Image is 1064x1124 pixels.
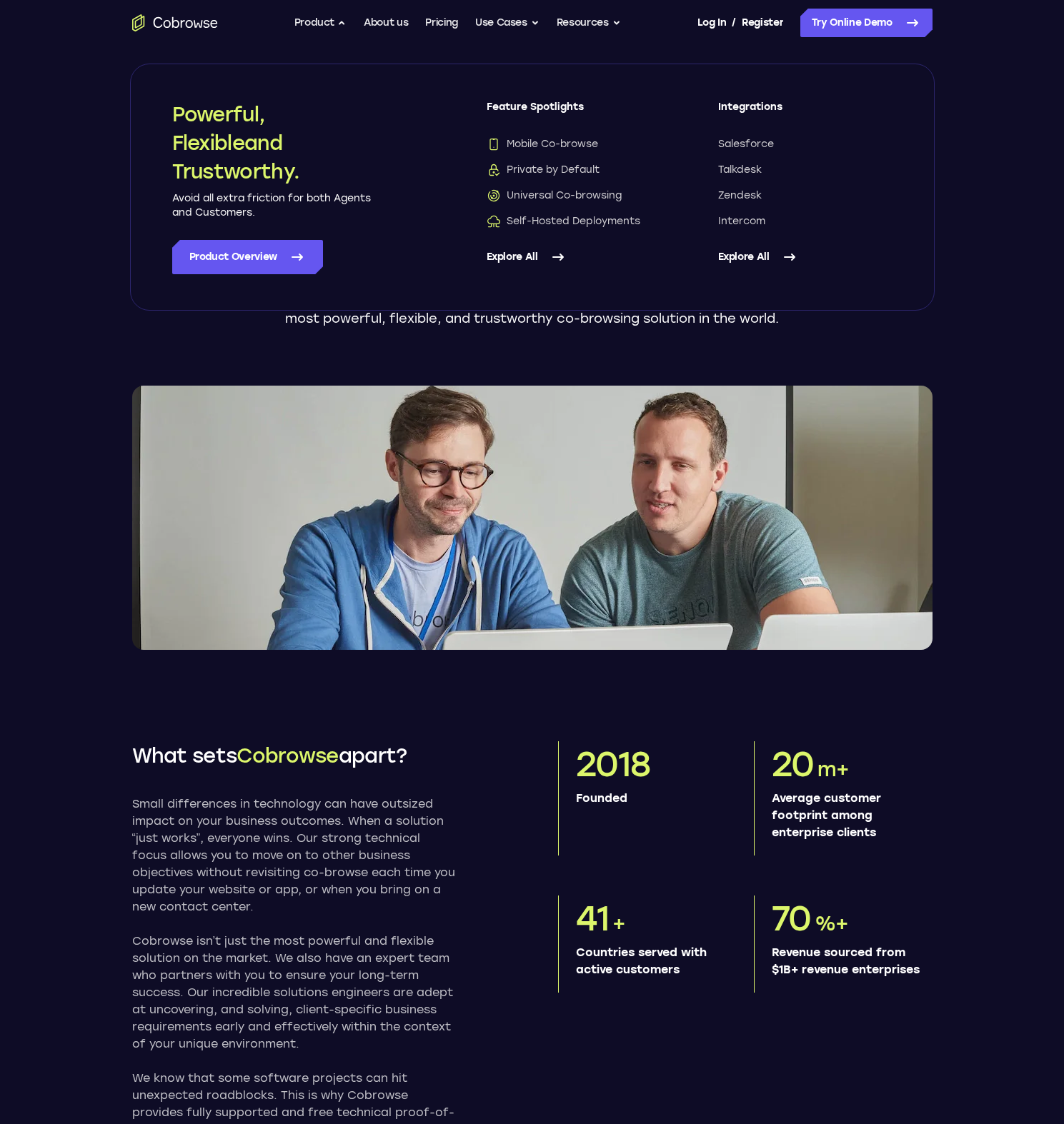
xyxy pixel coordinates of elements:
a: Register [742,9,783,37]
a: Go to the home page [132,14,218,31]
p: Avoid all extra friction for both Agents and Customers. [172,191,372,220]
p: Cobrowse isn’t just the most powerful and flexible solution on the market. We also have an expert... [132,933,455,1053]
span: 2018 [576,743,650,785]
a: Explore All [718,240,893,274]
span: Private by Default [487,163,600,177]
span: Self-Hosted Deployments [487,214,640,229]
a: Pricing [425,9,458,37]
button: Use Cases [475,9,540,37]
span: Cobrowse [237,743,338,768]
p: Founded [576,790,725,807]
a: Try Online Demo [800,9,933,37]
span: 41 [576,898,610,939]
button: Product [294,9,347,37]
a: Intercom [718,214,893,229]
button: Resources [557,9,621,37]
a: Talkdesk [718,163,893,177]
a: Log In [697,9,726,37]
span: / [732,14,736,31]
img: Private by Default [487,163,501,177]
span: Intercom [718,214,765,229]
p: Average customer footprint among enterprise clients [772,790,921,841]
a: Salesforce [718,137,893,151]
img: Two Cobrowse software developers, João and Ross, working on their computers [132,386,933,650]
p: Revenue sourced from $1B+ revenue enterprises [772,944,921,978]
span: Zendesk [718,189,762,203]
a: Zendesk [718,189,893,203]
a: Explore All [487,240,661,274]
a: Mobile Co-browseMobile Co-browse [487,137,661,151]
img: Universal Co-browsing [487,189,501,203]
h2: Powerful, Flexible and Trustworthy. [172,100,372,186]
span: Salesforce [718,137,774,151]
span: %+ [815,911,849,935]
a: About us [364,9,408,37]
span: 70 [772,898,812,939]
span: 20 [772,743,815,785]
img: Mobile Co-browse [487,137,501,151]
a: Self-Hosted DeploymentsSelf-Hosted Deployments [487,214,661,229]
a: Universal Co-browsingUniversal Co-browsing [487,189,661,203]
p: Countries served with active customers [576,944,725,978]
a: Private by DefaultPrivate by Default [487,163,661,177]
span: Feature Spotlights [487,100,661,126]
span: m+ [817,757,850,781]
span: Talkdesk [718,163,762,177]
h2: What sets apart? [132,741,455,770]
span: Mobile Co-browse [487,137,598,151]
span: Integrations [718,100,893,126]
span: + [612,911,625,935]
span: Universal Co-browsing [487,189,622,203]
p: Small differences in technology can have outsized impact on your business outcomes. When a soluti... [132,796,455,915]
img: Self-Hosted Deployments [487,214,501,229]
a: Product Overview [172,240,323,274]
